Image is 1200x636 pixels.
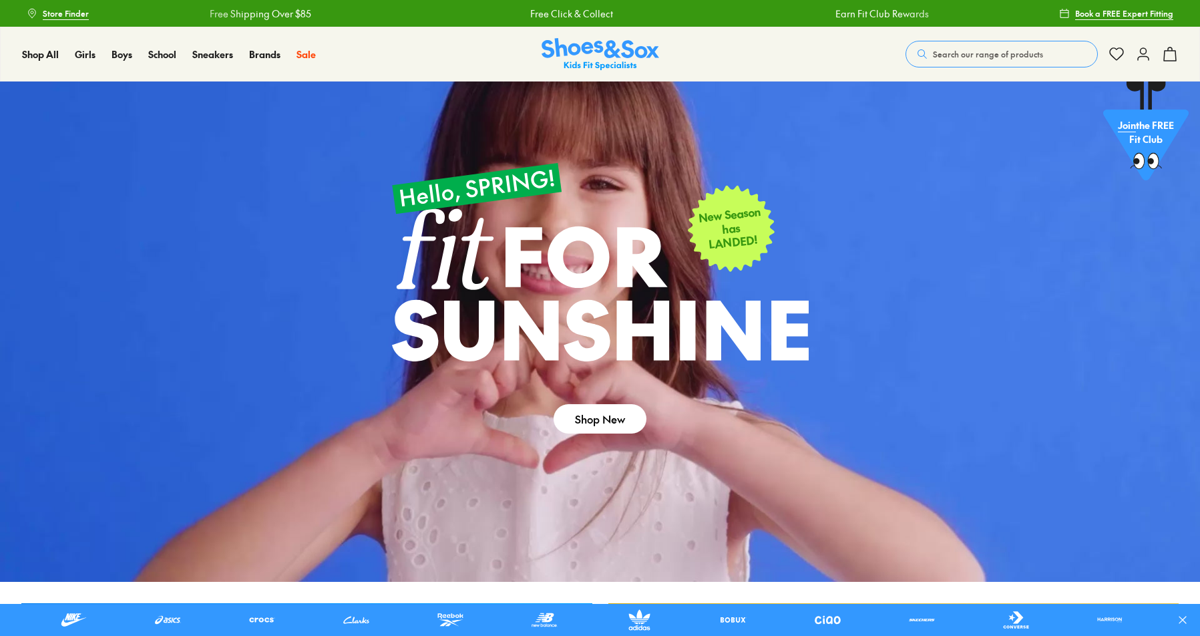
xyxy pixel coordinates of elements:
[249,47,280,61] a: Brands
[798,7,891,21] a: Earn Fit Club Rewards
[43,7,89,19] span: Store Finder
[172,7,274,21] a: Free Shipping Over $85
[542,38,659,71] img: SNS_Logo_Responsive.svg
[1118,122,1136,135] span: Join
[148,47,176,61] a: School
[554,404,646,434] a: Shop New
[192,47,233,61] a: Sneakers
[906,41,1098,67] button: Search our range of products
[493,7,576,21] a: Free Click & Collect
[75,47,95,61] a: Girls
[1075,7,1173,19] span: Book a FREE Expert Fitting
[1103,81,1189,188] a: Jointhe FREE Fit Club
[1103,111,1189,160] p: the FREE Fit Club
[542,38,659,71] a: Shoes & Sox
[1059,1,1173,25] a: Book a FREE Expert Fitting
[933,48,1043,60] span: Search our range of products
[296,47,316,61] a: Sale
[27,1,89,25] a: Store Finder
[22,47,59,61] a: Shop All
[112,47,132,61] a: Boys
